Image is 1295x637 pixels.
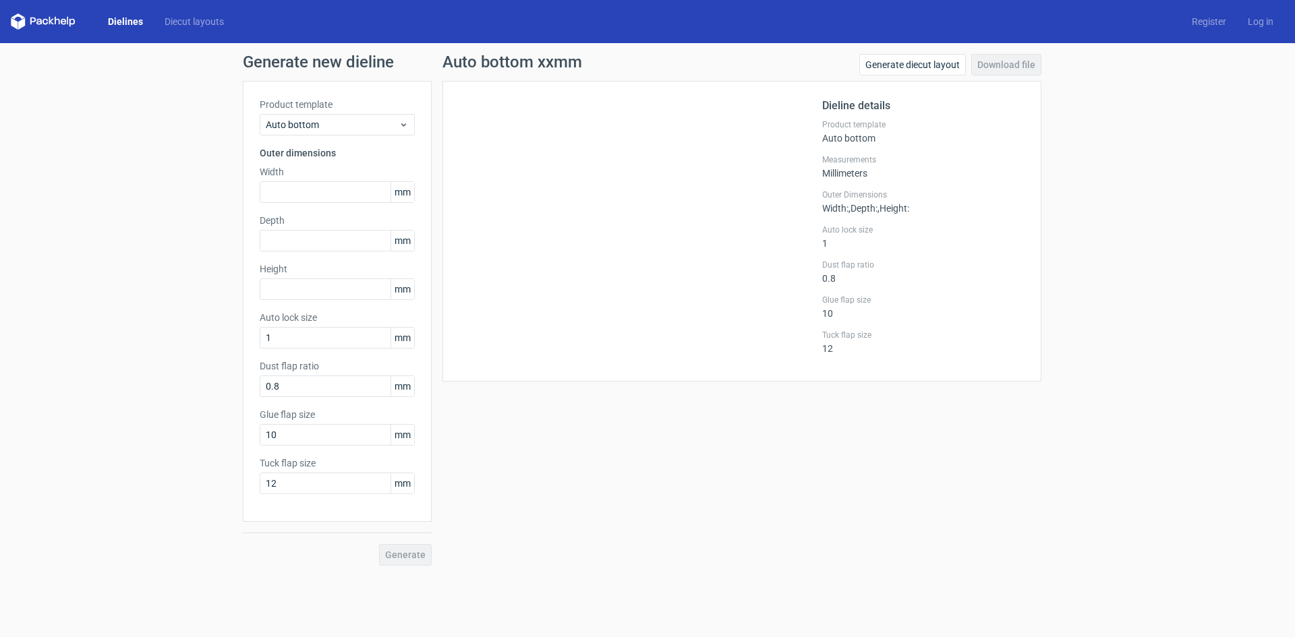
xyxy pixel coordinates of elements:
span: , Height : [877,203,909,214]
label: Depth [260,214,415,227]
a: Register [1181,15,1237,28]
label: Measurements [822,154,1025,165]
div: Millimeters [822,154,1025,179]
div: 0.8 [822,260,1025,284]
span: mm [391,182,414,202]
div: 1 [822,224,1025,249]
span: mm [391,231,414,251]
span: , Depth : [848,203,877,214]
a: Generate diecut layout [859,54,966,75]
span: mm [391,376,414,396]
label: Tuck flap size [822,330,1025,340]
label: Glue flap size [260,408,415,421]
h1: Generate new dieline [243,54,1052,70]
div: 10 [822,295,1025,319]
div: Auto bottom [822,119,1025,144]
div: 12 [822,330,1025,354]
a: Diecut layouts [154,15,235,28]
span: Width : [822,203,848,214]
h2: Dieline details [822,98,1025,114]
label: Auto lock size [822,224,1025,235]
h1: Auto bottom xxmm [442,54,582,70]
span: mm [391,473,414,493]
label: Width [260,165,415,179]
h3: Outer dimensions [260,146,415,160]
label: Dust flap ratio [260,359,415,373]
label: Glue flap size [822,295,1025,305]
a: Log in [1237,15,1284,28]
label: Height [260,262,415,276]
span: mm [391,279,414,299]
span: mm [391,328,414,348]
label: Outer Dimensions [822,189,1025,200]
label: Tuck flap size [260,456,415,470]
label: Auto lock size [260,311,415,324]
span: mm [391,425,414,445]
label: Product template [260,98,415,111]
span: Auto bottom [266,118,399,131]
a: Dielines [97,15,154,28]
label: Dust flap ratio [822,260,1025,270]
label: Product template [822,119,1025,130]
